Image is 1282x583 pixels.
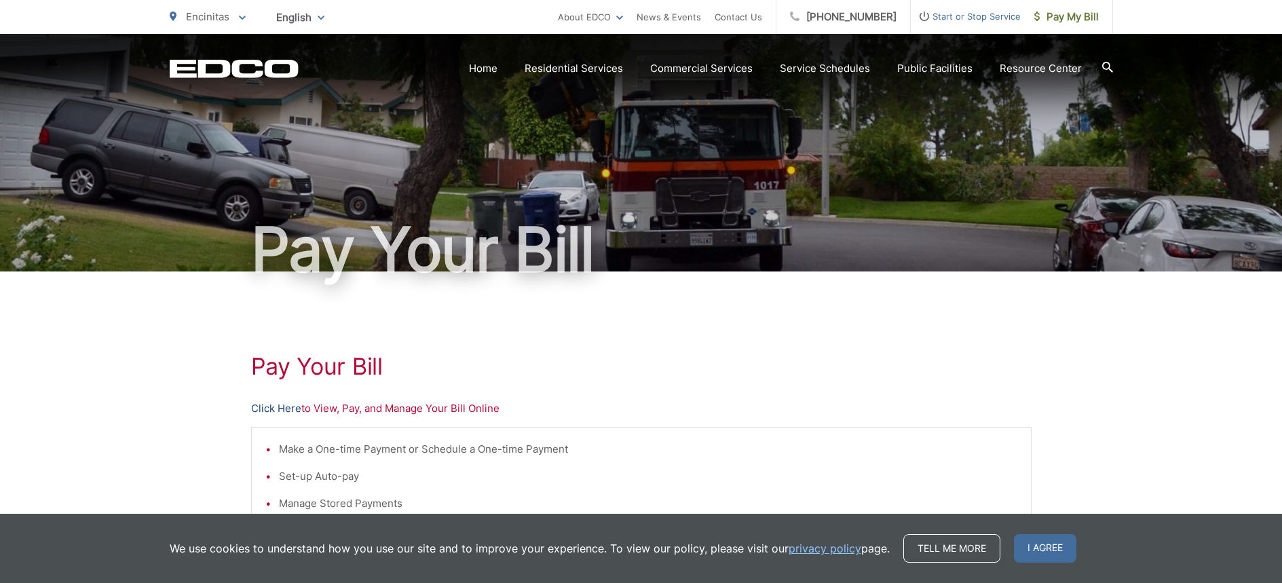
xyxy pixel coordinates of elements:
[279,468,1017,485] li: Set-up Auto-pay
[266,5,335,29] span: English
[251,400,1032,417] p: to View, Pay, and Manage Your Bill Online
[186,10,229,23] span: Encinitas
[279,441,1017,457] li: Make a One-time Payment or Schedule a One-time Payment
[469,60,497,77] a: Home
[650,60,753,77] a: Commercial Services
[525,60,623,77] a: Residential Services
[637,9,701,25] a: News & Events
[715,9,762,25] a: Contact Us
[897,60,973,77] a: Public Facilities
[780,60,870,77] a: Service Schedules
[1034,9,1099,25] span: Pay My Bill
[251,400,301,417] a: Click Here
[789,540,861,557] a: privacy policy
[170,59,299,78] a: EDCD logo. Return to the homepage.
[170,216,1113,284] h1: Pay Your Bill
[1014,534,1076,563] span: I agree
[251,353,1032,380] h1: Pay Your Bill
[1000,60,1082,77] a: Resource Center
[170,540,890,557] p: We use cookies to understand how you use our site and to improve your experience. To view our pol...
[903,534,1000,563] a: Tell me more
[279,495,1017,512] li: Manage Stored Payments
[558,9,623,25] a: About EDCO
